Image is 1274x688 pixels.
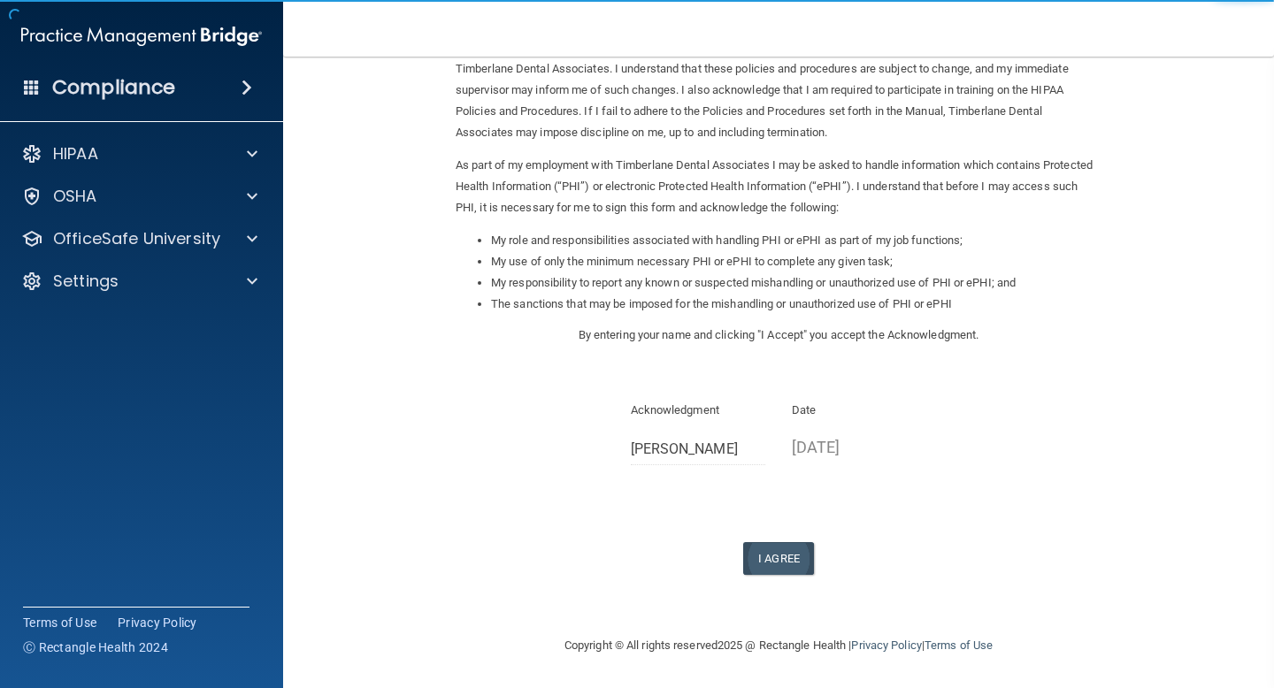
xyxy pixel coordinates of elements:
[53,143,98,164] p: HIPAA
[21,186,257,207] a: OSHA
[53,228,220,249] p: OfficeSafe University
[925,638,993,652] a: Terms of Use
[21,143,257,164] a: HIPAA
[23,638,168,656] span: Ⓒ Rectangle Health 2024
[23,614,96,631] a: Terms of Use
[118,614,197,631] a: Privacy Policy
[631,432,766,465] input: Full Name
[53,271,119,292] p: Settings
[53,186,97,207] p: OSHA
[491,230,1101,251] li: My role and responsibilities associated with handling PHI or ePHI as part of my job functions;
[491,294,1101,315] li: The sanctions that may be imposed for the mishandling or unauthorized use of PHI or ePHI
[456,617,1101,674] div: Copyright © All rights reserved 2025 @ Rectangle Health | |
[456,16,1101,143] p: I, , have been given the opportunity to review, read and understand Timberlane Dental Associates’...
[792,400,927,421] p: Date
[456,155,1101,218] p: As part of my employment with Timberlane Dental Associates I may be asked to handle information w...
[456,325,1101,346] p: By entering your name and clicking "I Accept" you accept the Acknowledgment.
[631,400,766,421] p: Acknowledgment
[52,75,175,100] h4: Compliance
[491,272,1101,294] li: My responsibility to report any known or suspected mishandling or unauthorized use of PHI or ePHI...
[792,432,927,462] p: [DATE]
[851,638,921,652] a: Privacy Policy
[491,251,1101,272] li: My use of only the minimum necessary PHI or ePHI to complete any given task;
[21,19,262,54] img: PMB logo
[21,228,257,249] a: OfficeSafe University
[743,542,814,575] button: I Agree
[21,271,257,292] a: Settings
